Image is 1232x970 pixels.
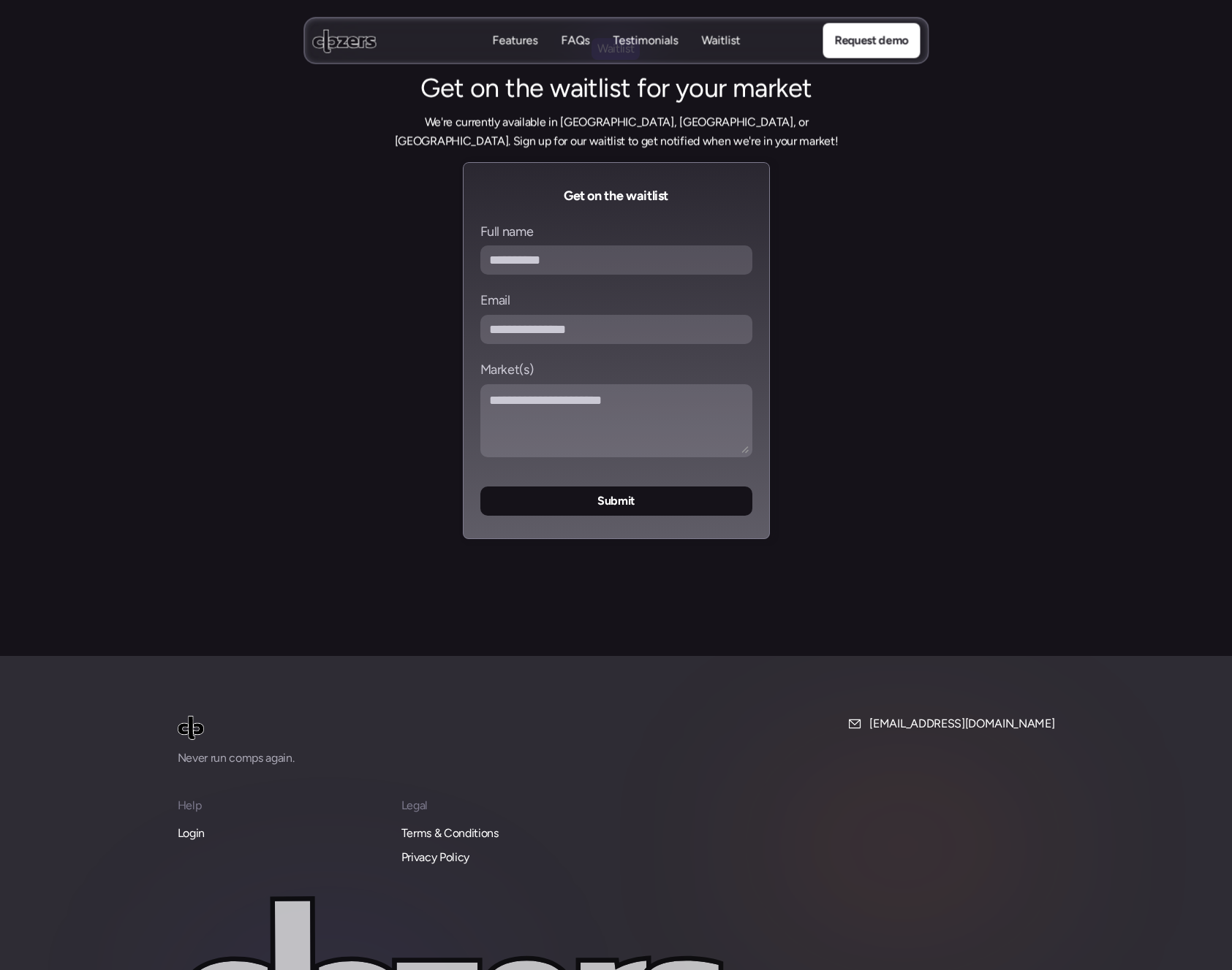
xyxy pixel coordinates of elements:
[613,49,678,65] p: Testimonials
[480,315,752,344] input: Email
[613,33,678,49] p: Testimonials
[480,486,752,516] button: Submit
[597,492,635,511] p: Submit
[561,33,589,50] a: FAQsFAQs
[178,824,205,843] a: Login
[869,714,1054,733] p: [EMAIL_ADDRESS][DOMAIN_NAME]
[492,33,537,50] a: FeaturesFeatures
[613,33,678,50] a: TestimonialsTestimonials
[701,33,740,50] a: WaitlistWaitlist
[561,33,589,49] p: FAQs
[401,796,608,815] p: Legal
[401,824,499,843] a: Terms & Conditions
[701,49,740,65] p: Waitlist
[492,49,537,65] p: Features
[561,49,589,65] p: FAQs
[480,186,752,206] h3: Get on the waitlist
[368,71,865,107] h2: Get on the waitlist for your market
[480,384,752,457] textarea: Market(s)
[480,292,510,309] p: Email
[480,362,534,378] p: Market(s)
[701,33,740,49] p: Waitlist
[401,848,470,867] a: Privacy Policy
[178,749,382,768] p: Never run comps again.
[178,796,384,815] p: Help
[492,33,537,49] p: Features
[480,245,752,275] input: Full name
[834,31,908,50] p: Request demo
[368,112,865,150] p: We're currently available in [GEOGRAPHIC_DATA], [GEOGRAPHIC_DATA], or [GEOGRAPHIC_DATA]. Sign up ...
[480,224,534,240] p: Full name
[823,23,920,58] a: Request demo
